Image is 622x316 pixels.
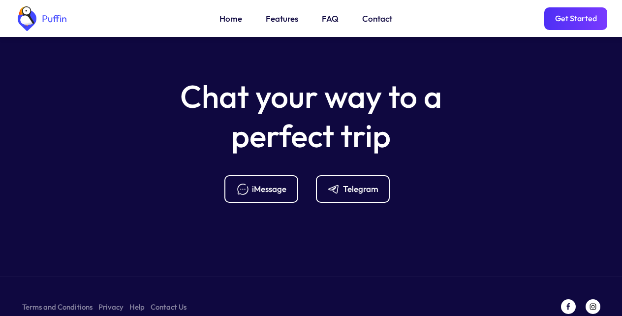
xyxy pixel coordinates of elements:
[151,301,187,313] a: Contact Us
[224,175,306,203] a: iMessage
[343,184,378,194] div: Telegram
[98,301,124,313] a: Privacy
[129,301,145,313] a: Help
[15,6,67,31] a: home
[544,7,607,30] a: Get Started
[362,12,392,25] a: Contact
[252,184,286,194] div: iMessage
[39,14,67,24] div: Puffin
[322,12,339,25] a: FAQ
[163,77,459,156] h5: Chat your way to a perfect trip
[316,175,398,203] a: Telegram
[266,12,298,25] a: Features
[22,301,93,313] a: Terms and Conditions
[219,12,242,25] a: Home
